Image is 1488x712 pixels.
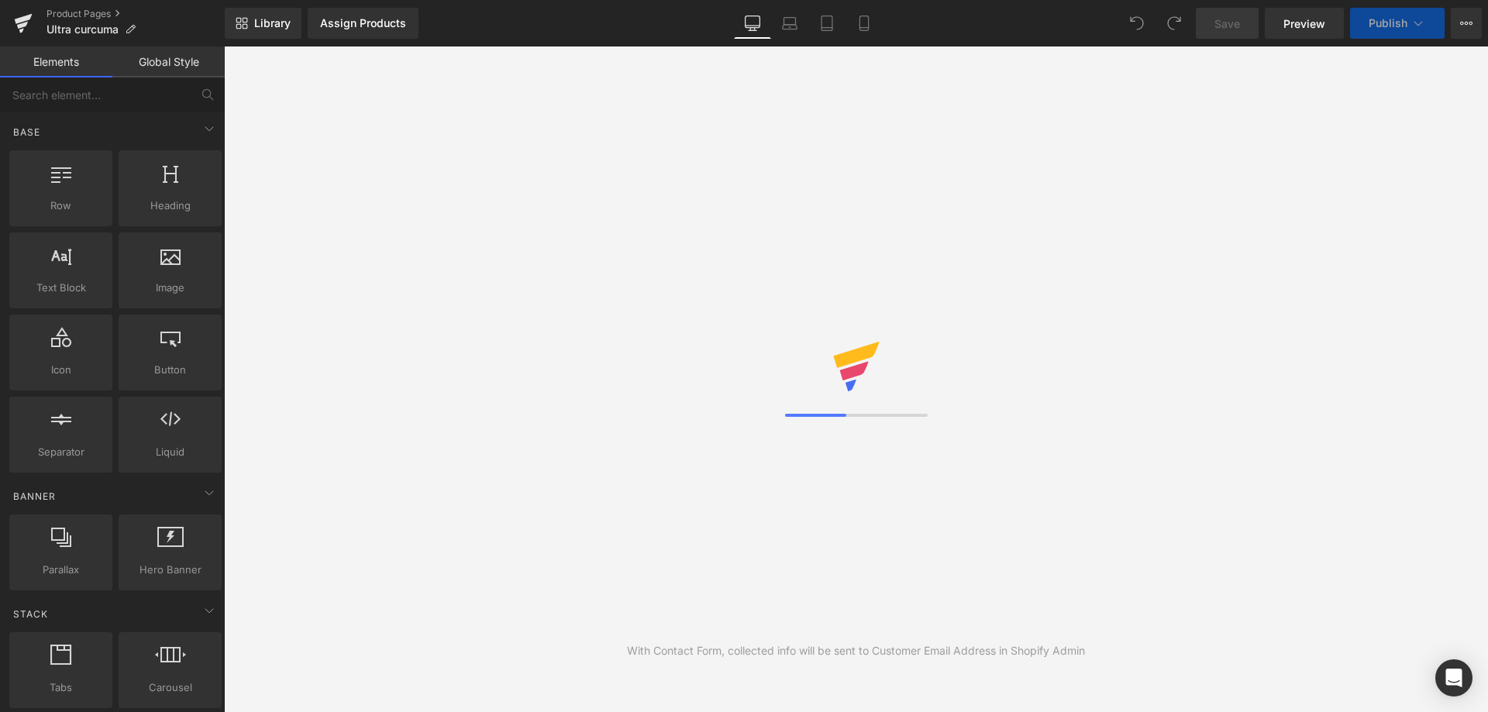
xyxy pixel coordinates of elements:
button: Undo [1121,8,1152,39]
span: Preview [1283,15,1325,32]
span: Ultra curcuma [46,23,119,36]
a: Desktop [734,8,771,39]
div: With Contact Form, collected info will be sent to Customer Email Address in Shopify Admin [627,642,1085,659]
span: Save [1214,15,1240,32]
span: Separator [14,444,108,460]
span: Icon [14,362,108,378]
div: Assign Products [320,17,406,29]
span: Hero Banner [123,562,217,578]
span: Row [14,198,108,214]
a: New Library [225,8,301,39]
span: Carousel [123,679,217,696]
span: Heading [123,198,217,214]
a: Mobile [846,8,883,39]
a: Laptop [771,8,808,39]
a: Tablet [808,8,846,39]
span: Liquid [123,444,217,460]
div: Open Intercom Messenger [1435,659,1472,697]
span: Text Block [14,280,108,296]
button: More [1451,8,1482,39]
span: Publish [1369,17,1407,29]
a: Product Pages [46,8,225,20]
span: Base [12,125,42,139]
span: Tabs [14,679,108,696]
button: Publish [1350,8,1445,39]
span: Library [254,16,291,30]
button: Redo [1159,8,1190,39]
span: Parallax [14,562,108,578]
a: Preview [1265,8,1344,39]
a: Global Style [112,46,225,77]
span: Image [123,280,217,296]
span: Stack [12,607,50,621]
span: Banner [12,489,57,504]
span: Button [123,362,217,378]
